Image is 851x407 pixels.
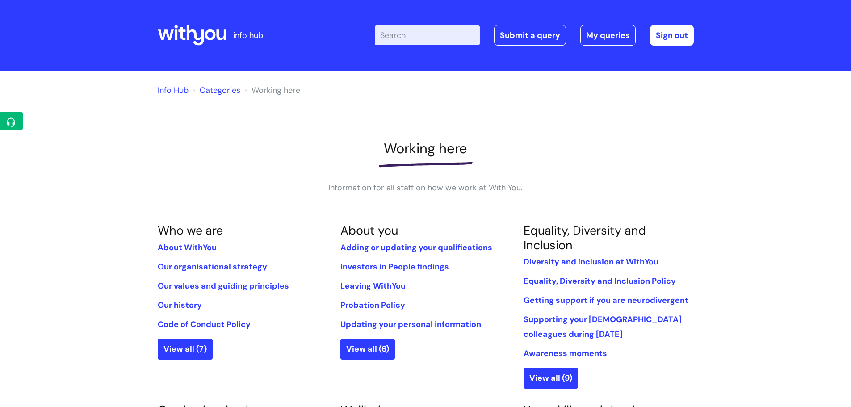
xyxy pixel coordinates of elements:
[524,256,658,267] a: Diversity and inclusion at WithYou
[340,222,398,238] a: About you
[524,348,607,359] a: Awareness moments
[233,28,263,42] p: info hub
[158,261,267,272] a: Our organisational strategy
[200,85,240,96] a: Categories
[524,295,688,306] a: Getting support if you are neurodivergent
[292,180,560,195] p: Information for all staff on how we work at With You.
[340,261,449,272] a: Investors in People findings
[191,83,240,97] li: Solution home
[158,140,694,157] h1: Working here
[158,339,213,359] a: View all (7)
[580,25,636,46] a: My queries
[158,281,289,291] a: Our values and guiding principles
[158,319,251,330] a: Code of Conduct Policy
[524,222,646,252] a: Equality, Diversity and Inclusion
[340,242,492,253] a: Adding or updating your qualifications
[494,25,566,46] a: Submit a query
[375,25,480,45] input: Search
[158,242,217,253] a: About WithYou
[158,85,189,96] a: Info Hub
[340,300,405,310] a: Probation Policy
[243,83,300,97] li: Working here
[158,300,202,310] a: Our history
[158,222,223,238] a: Who we are
[340,281,406,291] a: Leaving WithYou
[524,314,682,339] a: Supporting your [DEMOGRAPHIC_DATA] colleagues during [DATE]
[524,276,676,286] a: Equality, Diversity and Inclusion Policy
[340,339,395,359] a: View all (6)
[524,368,578,388] a: View all (9)
[375,25,694,46] div: | -
[340,319,481,330] a: Updating your personal information
[650,25,694,46] a: Sign out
